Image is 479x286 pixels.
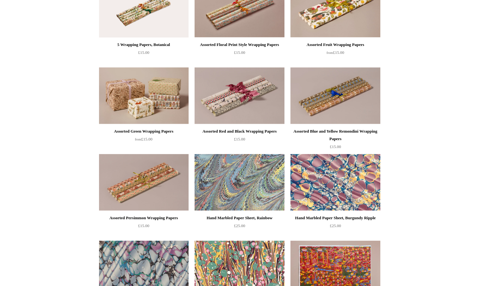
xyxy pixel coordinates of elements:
[99,41,189,67] a: 5 Wrapping Papers, Botanical £15.00
[292,214,378,222] div: Hand Marbled Paper Sheet, Burgundy Ripple
[135,137,153,141] span: £15.00
[234,137,245,141] span: £15.00
[234,50,245,55] span: £15.00
[101,128,187,135] div: Assorted Green Wrapping Papers
[195,67,284,124] img: Assorted Red and Black Wrapping Papers
[290,154,380,211] a: Hand Marbled Paper Sheet, Burgundy Ripple Hand Marbled Paper Sheet, Burgundy Ripple
[99,67,189,124] a: Assorted Green Wrapping Papers Assorted Green Wrapping Papers
[195,154,284,211] a: Hand Marbled Paper Sheet, Rainbow Hand Marbled Paper Sheet, Rainbow
[138,50,149,55] span: £15.00
[196,128,283,135] div: Assorted Red and Black Wrapping Papers
[101,214,187,222] div: Assorted Persimmon Wrapping Papers
[195,128,284,153] a: Assorted Red and Black Wrapping Papers £15.00
[138,223,149,228] span: £15.00
[290,67,380,124] img: Assorted Blue and Yellow Remondini Wrapping Papers
[101,41,187,49] div: 5 Wrapping Papers, Botanical
[290,214,380,240] a: Hand Marbled Paper Sheet, Burgundy Ripple £25.00
[195,154,284,211] img: Hand Marbled Paper Sheet, Rainbow
[292,128,378,143] div: Assorted Blue and Yellow Remondini Wrapping Papers
[196,41,283,49] div: Assorted Floral Print Style Wrapping Papers
[195,214,284,240] a: Hand Marbled Paper Sheet, Rainbow £25.00
[290,67,380,124] a: Assorted Blue and Yellow Remondini Wrapping Papers Assorted Blue and Yellow Remondini Wrapping Pa...
[99,214,189,240] a: Assorted Persimmon Wrapping Papers £15.00
[195,41,284,67] a: Assorted Floral Print Style Wrapping Papers £15.00
[99,154,189,211] img: Assorted Persimmon Wrapping Papers
[327,50,344,55] span: £15.00
[290,154,380,211] img: Hand Marbled Paper Sheet, Burgundy Ripple
[99,67,189,124] img: Assorted Green Wrapping Papers
[327,51,333,54] span: from
[99,128,189,153] a: Assorted Green Wrapping Papers from£15.00
[99,154,189,211] a: Assorted Persimmon Wrapping Papers Assorted Persimmon Wrapping Papers
[292,41,378,49] div: Assorted Fruit Wrapping Papers
[234,223,245,228] span: £25.00
[330,144,341,149] span: £15.00
[135,138,141,141] span: from
[290,41,380,67] a: Assorted Fruit Wrapping Papers from£15.00
[330,223,341,228] span: £25.00
[195,67,284,124] a: Assorted Red and Black Wrapping Papers Assorted Red and Black Wrapping Papers
[290,128,380,153] a: Assorted Blue and Yellow Remondini Wrapping Papers £15.00
[196,214,283,222] div: Hand Marbled Paper Sheet, Rainbow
